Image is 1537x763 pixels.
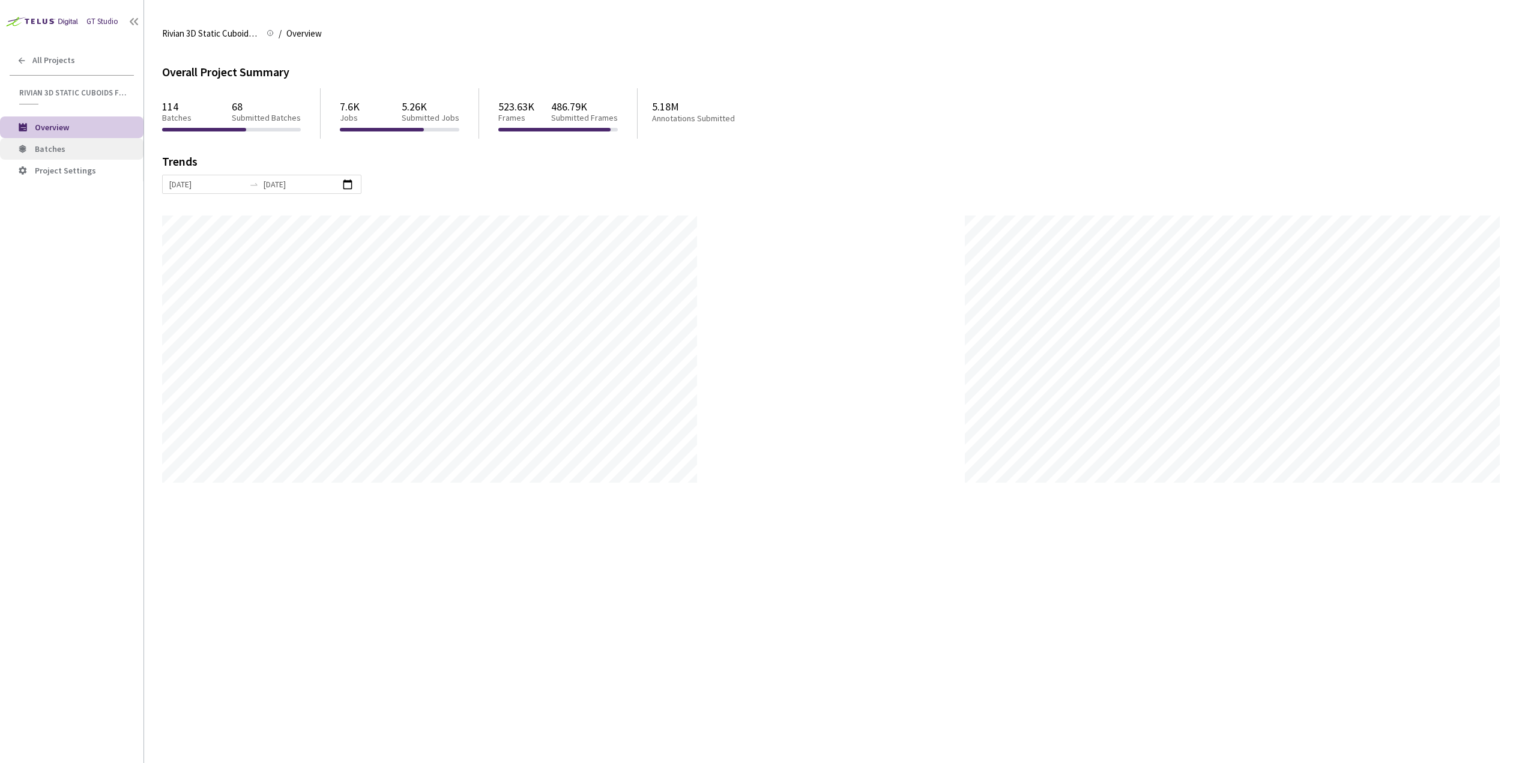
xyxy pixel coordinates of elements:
[402,113,459,123] p: Submitted Jobs
[232,100,301,113] p: 68
[162,155,1502,175] div: Trends
[340,113,360,123] p: Jobs
[35,122,69,133] span: Overview
[652,100,782,113] p: 5.18M
[232,113,301,123] p: Submitted Batches
[19,88,127,98] span: Rivian 3D Static Cuboids fixed[2024-25]
[652,113,782,124] p: Annotations Submitted
[551,113,618,123] p: Submitted Frames
[264,178,339,191] input: End date
[162,100,192,113] p: 114
[402,100,459,113] p: 5.26K
[32,55,75,65] span: All Projects
[286,26,322,41] span: Overview
[551,100,618,113] p: 486.79K
[279,26,282,41] li: /
[35,165,96,176] span: Project Settings
[498,113,534,123] p: Frames
[340,100,360,113] p: 7.6K
[162,62,1519,81] div: Overall Project Summary
[162,113,192,123] p: Batches
[86,16,118,28] div: GT Studio
[249,179,259,189] span: to
[169,178,244,191] input: Start date
[249,179,259,189] span: swap-right
[35,143,65,154] span: Batches
[162,26,259,41] span: Rivian 3D Static Cuboids fixed[2024-25]
[498,100,534,113] p: 523.63K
